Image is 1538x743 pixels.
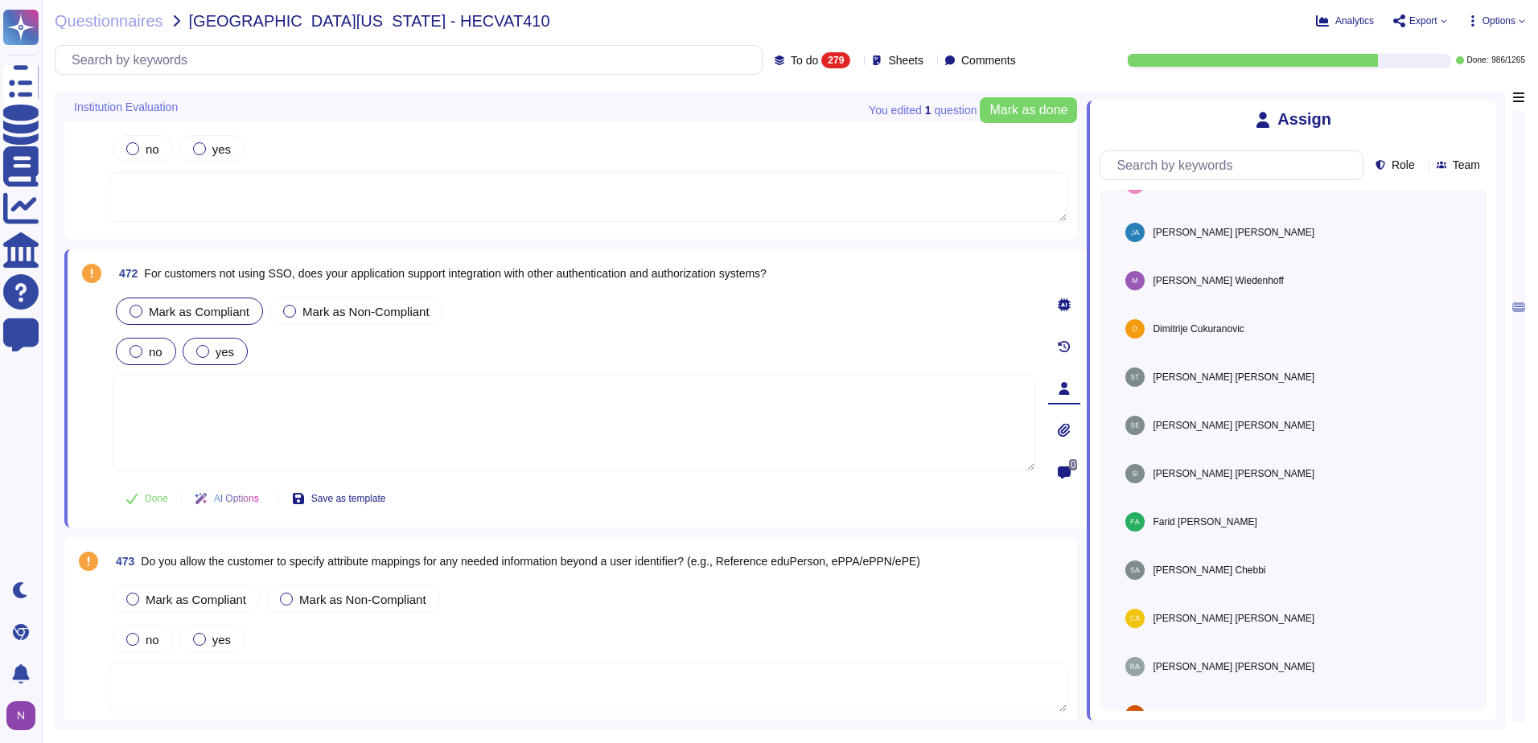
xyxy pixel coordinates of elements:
span: 0 [1069,459,1078,470]
span: [PERSON_NAME] Wiedenhoff [1153,276,1284,285]
span: Done: [1467,56,1489,64]
span: [PERSON_NAME] [PERSON_NAME] [1153,614,1314,623]
img: user [1125,416,1145,435]
span: [PERSON_NAME] [PERSON_NAME] [1153,421,1314,430]
span: Do you allow the customer to specify attribute mappings for any needed information beyond a user ... [141,555,920,568]
img: user [1125,560,1145,580]
span: For customers not using SSO, does your application support integration with other authentication ... [144,267,767,280]
div: 279 [821,52,850,68]
span: Save as template [311,494,386,503]
img: user [1125,367,1145,387]
img: user [6,701,35,730]
input: Search by keywords [64,46,762,74]
span: Haruo [PERSON_NAME] [1153,710,1261,720]
span: Role [1392,159,1415,170]
span: Dimitrije Cukuranovic [1153,324,1244,334]
span: Options [1482,16,1515,26]
span: 472 [113,268,138,279]
span: Institution Evaluation [74,101,178,113]
span: Export [1409,16,1437,26]
button: user [3,698,47,733]
img: user [1125,464,1145,483]
span: no [149,345,162,359]
span: [GEOGRAPHIC_DATA][US_STATE] - HECVAT410 [189,13,550,29]
span: Team [1453,159,1480,170]
img: user [1125,657,1145,676]
button: Save as template [279,482,399,515]
span: yes [212,142,231,156]
span: no [146,633,159,647]
span: Mark as done [989,104,1067,117]
span: AI Options [214,494,259,503]
b: 1 [925,105,931,116]
span: 986 / 1265 [1491,56,1525,64]
span: no [146,142,159,156]
span: Comments [961,55,1016,66]
span: To do [791,55,818,66]
img: user [1125,271,1145,290]
span: [PERSON_NAME] [PERSON_NAME] [1153,179,1314,189]
button: Done [113,482,181,515]
span: Mark as Compliant [149,305,249,318]
span: [PERSON_NAME] [PERSON_NAME] [1153,228,1314,237]
img: user [1125,512,1145,532]
img: user [1125,223,1145,242]
span: Assign [1277,110,1331,129]
span: You edited question [869,105,977,116]
span: Questionnaires [55,13,163,29]
span: Done [145,494,168,503]
span: [PERSON_NAME] [PERSON_NAME] [1153,372,1314,382]
span: [PERSON_NAME] [PERSON_NAME] [1153,469,1314,478]
input: Search by keywords [1108,151,1363,179]
img: user [1125,319,1145,339]
span: Mark as Non-Compliant [299,593,426,606]
img: user [1125,705,1145,725]
img: user [1125,609,1145,628]
span: [PERSON_NAME] Chebbi [1153,565,1265,575]
button: Analytics [1316,14,1374,27]
span: yes [212,633,231,647]
span: Farid [PERSON_NAME] [1153,517,1256,527]
button: Mark as done [980,97,1077,123]
span: [PERSON_NAME] [PERSON_NAME] [1153,662,1314,671]
span: yes [216,345,234,359]
span: 473 [109,556,134,567]
span: Analytics [1335,16,1374,26]
span: Sheets [888,55,923,66]
span: Mark as Non-Compliant [302,305,430,318]
span: Mark as Compliant [146,593,246,606]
